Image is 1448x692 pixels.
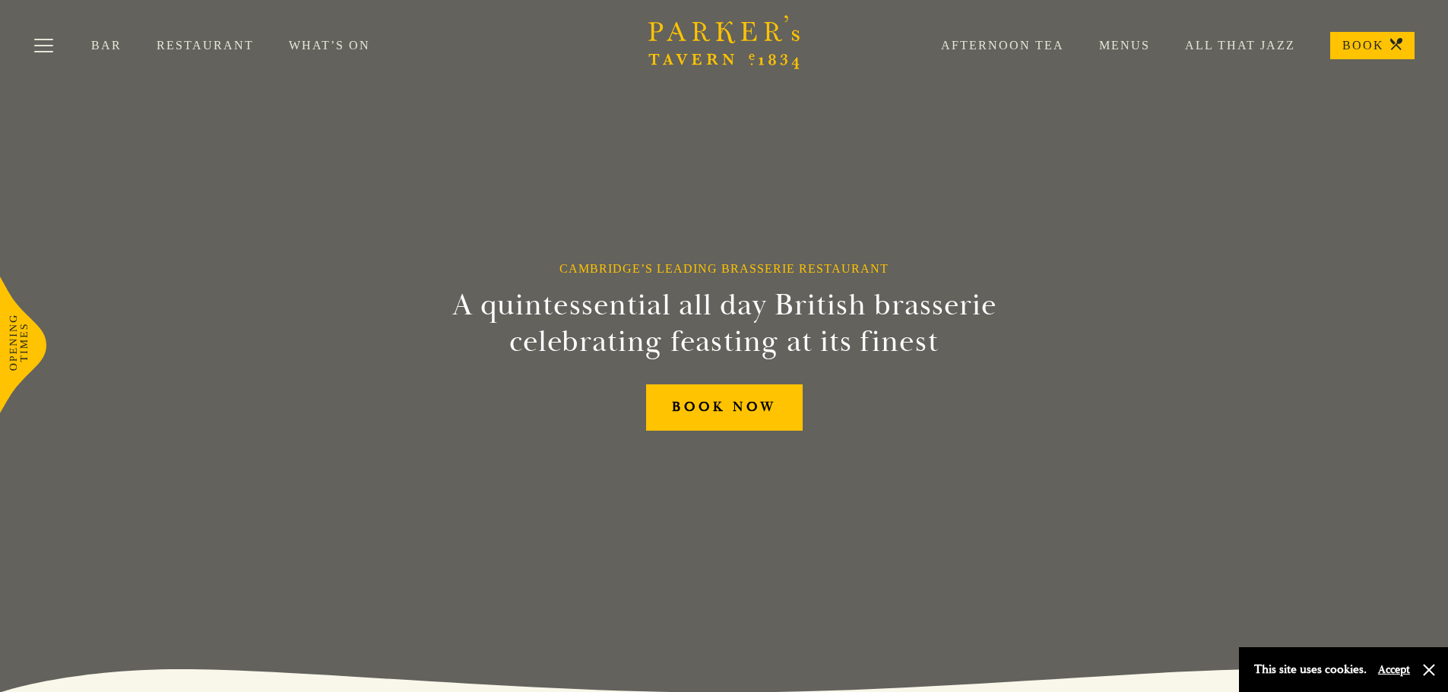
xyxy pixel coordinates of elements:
p: This site uses cookies. [1254,659,1367,681]
h2: A quintessential all day British brasserie celebrating feasting at its finest [378,287,1071,360]
h1: Cambridge’s Leading Brasserie Restaurant [559,261,889,276]
a: BOOK NOW [646,384,803,431]
button: Accept [1378,662,1410,677]
button: Close and accept [1421,662,1437,678]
